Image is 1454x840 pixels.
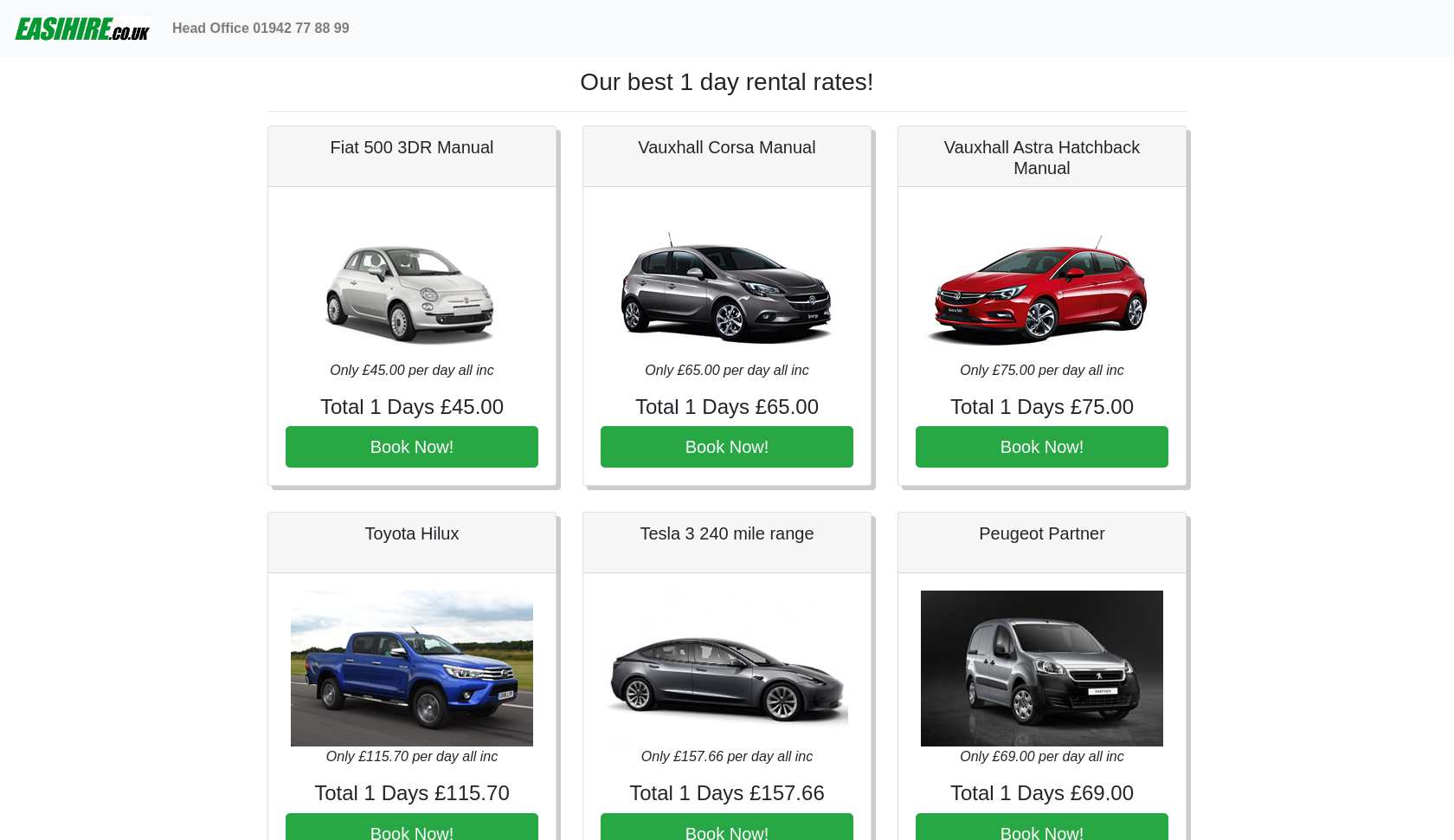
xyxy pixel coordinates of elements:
[601,523,853,544] h5: Tesla 3 240 mile range
[291,591,533,746] img: Toyota Hilux
[921,204,1163,360] img: Vauxhall Astra Hatchback Manual
[286,426,538,468] button: Book Now!
[641,749,813,764] i: Only £157.66 per day all inc
[916,781,1168,806] h4: Total 1 Days £69.00
[916,137,1168,178] h5: Vauxhall Astra Hatchback Manual
[286,781,538,806] h4: Total 1 Days £115.70
[960,749,1123,764] i: Only £69.00 per day all inc
[916,523,1168,544] h5: Peugeot Partner
[921,591,1163,746] img: Peugeot Partner
[601,781,853,806] h4: Total 1 Days £157.66
[601,426,853,468] button: Book Now!
[267,68,1187,97] h1: Our best 1 day rental rates!
[916,426,1168,468] button: Book Now!
[960,363,1123,378] i: Only £75.00 per day all inc
[606,204,848,360] img: Vauxhall Corsa Manual
[330,363,493,378] i: Only £45.00 per day all inc
[601,395,853,420] h4: Total 1 Days £65.00
[326,749,498,764] i: Only £115.70 per day all inc
[286,137,538,158] h5: Fiat 500 3DR Manual
[916,395,1168,420] h4: Total 1 Days £75.00
[286,395,538,420] h4: Total 1 Days £45.00
[291,204,533,360] img: Fiat 500 3DR Manual
[645,363,808,378] i: Only £65.00 per day all inc
[165,11,357,46] a: Head Office 01942 77 88 99
[601,137,853,158] h5: Vauxhall Corsa Manual
[606,591,848,746] img: Tesla 3 240 mile range
[172,21,350,36] b: Head Office 01942 77 88 99
[286,523,538,544] h5: Toyota Hilux
[14,11,151,46] img: easihire_logo_small.png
